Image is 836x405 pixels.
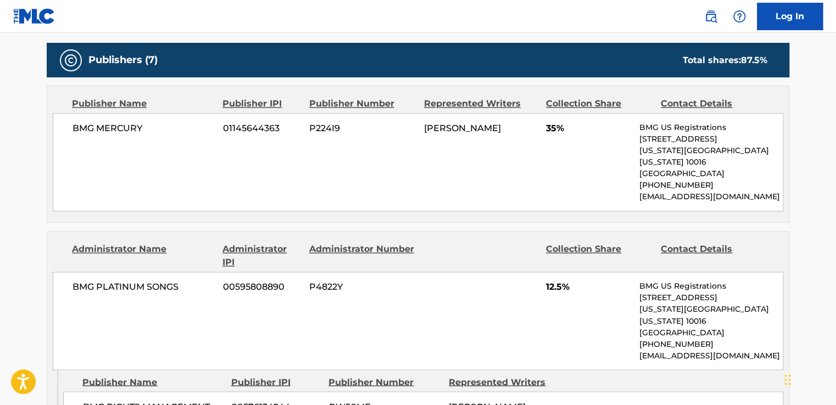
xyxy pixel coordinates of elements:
[683,54,767,67] div: Total shares:
[781,352,836,405] iframe: Chat Widget
[546,243,653,269] div: Collection Share
[639,350,783,361] p: [EMAIL_ADDRESS][DOMAIN_NAME]
[639,168,783,179] p: [GEOGRAPHIC_DATA]
[741,55,767,65] span: 87.5 %
[222,97,300,110] div: Publisher IPI
[784,363,791,396] div: Drag
[309,243,415,269] div: Administrator Number
[222,243,300,269] div: Administrator IPI
[82,375,222,389] div: Publisher Name
[639,303,783,327] p: [US_STATE][GEOGRAPHIC_DATA][US_STATE] 10016
[661,97,767,110] div: Contact Details
[64,54,77,67] img: Publishers
[13,8,55,24] img: MLC Logo
[231,375,320,389] div: Publisher IPI
[704,10,717,23] img: search
[328,375,441,389] div: Publisher Number
[309,122,416,135] span: P224I9
[309,97,415,110] div: Publisher Number
[639,280,783,292] p: BMG US Registrations
[449,375,561,389] div: Represented Writers
[733,10,746,23] img: help
[73,280,215,294] span: BMG PLATINUM SONGS
[546,122,631,135] span: 35%
[309,280,416,294] span: P4822Y
[72,243,214,269] div: Administrator Name
[639,338,783,350] p: [PHONE_NUMBER]
[88,54,158,66] h5: Publishers (7)
[639,179,783,191] p: [PHONE_NUMBER]
[639,145,783,168] p: [US_STATE][GEOGRAPHIC_DATA][US_STATE] 10016
[639,191,783,203] p: [EMAIL_ADDRESS][DOMAIN_NAME]
[639,133,783,145] p: [STREET_ADDRESS]
[639,327,783,338] p: [GEOGRAPHIC_DATA]
[639,122,783,133] p: BMG US Registrations
[223,280,301,294] span: 00595808890
[424,123,501,133] span: [PERSON_NAME]
[546,280,631,294] span: 12.5%
[757,3,823,30] a: Log In
[424,97,538,110] div: Represented Writers
[546,97,653,110] div: Collection Share
[700,5,722,27] a: Public Search
[639,292,783,303] p: [STREET_ADDRESS]
[661,243,767,269] div: Contact Details
[73,122,215,135] span: BMG MERCURY
[223,122,301,135] span: 01145644363
[72,97,214,110] div: Publisher Name
[728,5,750,27] div: Help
